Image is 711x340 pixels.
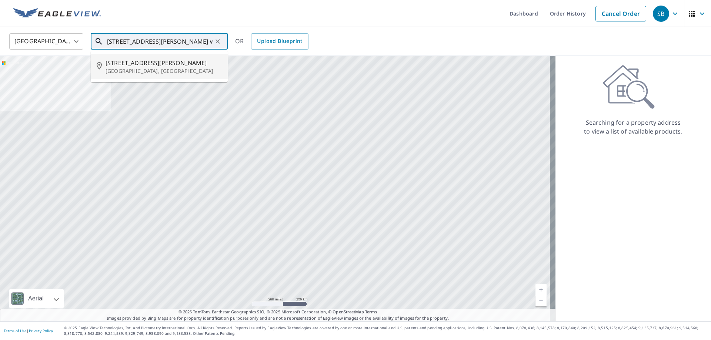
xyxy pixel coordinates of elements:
[178,309,377,315] span: © 2025 TomTom, Earthstar Geographics SIO, © 2025 Microsoft Corporation, ©
[333,309,364,314] a: OpenStreetMap
[26,289,46,308] div: Aerial
[107,31,213,52] input: Search by address or latitude-longitude
[653,6,669,22] div: SB
[4,329,53,333] p: |
[535,284,547,295] a: Current Level 5, Zoom In
[9,289,64,308] div: Aerial
[365,309,377,314] a: Terms
[213,36,223,47] button: Clear
[13,8,101,19] img: EV Logo
[9,31,83,52] div: [GEOGRAPHIC_DATA]
[29,328,53,333] a: Privacy Policy
[235,33,308,50] div: OR
[106,58,222,67] span: [STREET_ADDRESS][PERSON_NAME]
[257,37,302,46] span: Upload Blueprint
[584,118,683,136] p: Searching for a property address to view a list of available products.
[535,295,547,306] a: Current Level 5, Zoom Out
[106,67,222,75] p: [GEOGRAPHIC_DATA], [GEOGRAPHIC_DATA]
[595,6,646,21] a: Cancel Order
[4,328,27,333] a: Terms of Use
[251,33,308,50] a: Upload Blueprint
[64,325,707,336] p: © 2025 Eagle View Technologies, Inc. and Pictometry International Corp. All Rights Reserved. Repo...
